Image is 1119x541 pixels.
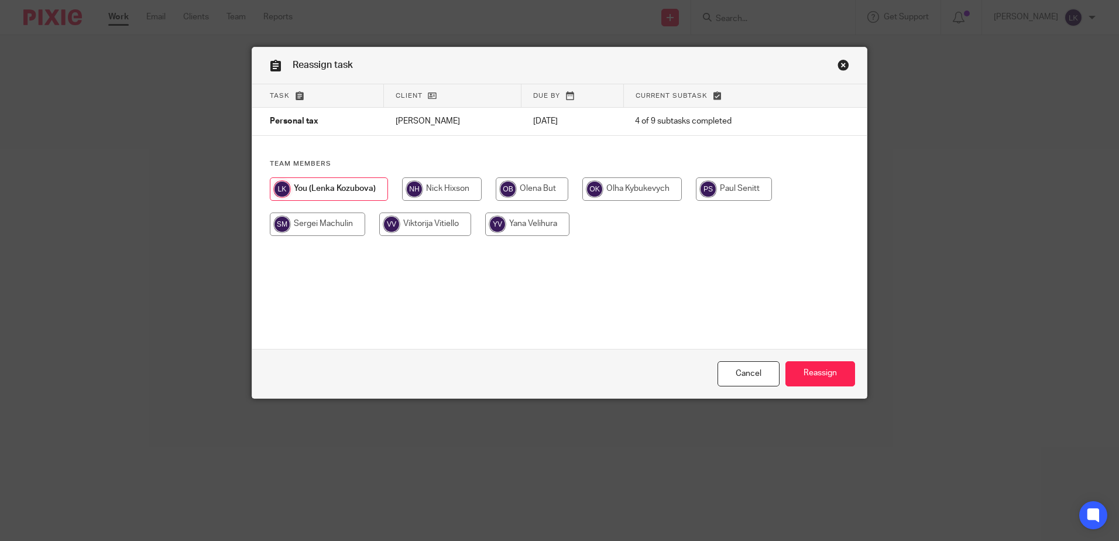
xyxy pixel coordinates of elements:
[293,60,353,70] span: Reassign task
[533,115,612,127] p: [DATE]
[270,159,849,169] h4: Team members
[785,361,855,386] input: Reassign
[270,118,318,126] span: Personal tax
[623,108,812,136] td: 4 of 9 subtasks completed
[636,93,708,99] span: Current subtask
[837,59,849,75] a: Close this dialog window
[270,93,290,99] span: Task
[396,93,423,99] span: Client
[396,115,510,127] p: [PERSON_NAME]
[718,361,780,386] a: Close this dialog window
[533,93,560,99] span: Due by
